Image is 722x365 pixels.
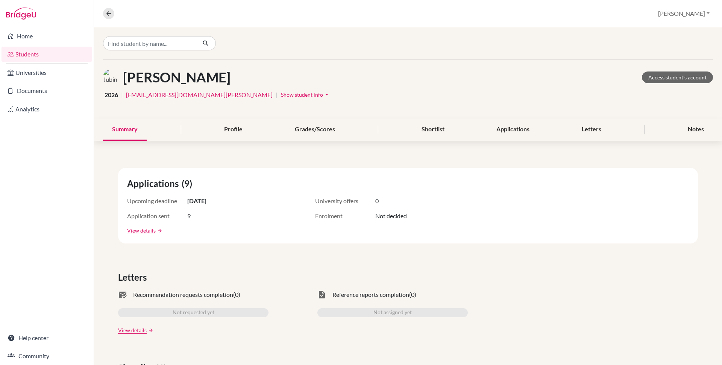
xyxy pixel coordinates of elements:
[2,348,92,363] a: Community
[2,29,92,44] a: Home
[121,90,123,99] span: |
[6,8,36,20] img: Bridge-U
[2,65,92,80] a: Universities
[127,196,187,205] span: Upcoming deadline
[215,119,252,141] div: Profile
[281,91,323,98] span: Show student info
[233,290,240,299] span: (0)
[126,90,273,99] a: [EMAIL_ADDRESS][DOMAIN_NAME][PERSON_NAME]
[487,119,538,141] div: Applications
[332,290,409,299] span: Reference reports completion
[103,69,120,86] img: Jubin Jeon's avatar
[2,47,92,62] a: Students
[642,71,713,83] a: Access student's account
[375,211,407,221] span: Not decided
[118,326,147,334] a: View details
[133,290,233,299] span: Recommendation requests completion
[375,196,379,205] span: 0
[2,102,92,117] a: Analytics
[655,6,713,21] button: [PERSON_NAME]
[2,83,92,98] a: Documents
[103,36,196,50] input: Find student by name...
[315,211,375,221] span: Enrolment
[286,119,344,141] div: Grades/Scores
[127,227,156,234] a: View details
[281,89,331,100] button: Show student infoarrow_drop_down
[173,308,214,317] span: Not requested yet
[679,119,713,141] div: Notes
[317,290,326,299] span: task
[373,308,412,317] span: Not assigned yet
[2,330,92,345] a: Help center
[118,290,127,299] span: mark_email_read
[276,90,278,99] span: |
[187,196,206,205] span: [DATE]
[147,328,153,333] a: arrow_forward
[105,90,118,99] span: 2026
[156,228,162,233] a: arrow_forward
[123,69,231,85] h1: [PERSON_NAME]
[118,271,150,284] span: Letters
[187,211,191,221] span: 9
[323,91,331,98] i: arrow_drop_down
[103,119,147,141] div: Summary
[413,119,454,141] div: Shortlist
[409,290,416,299] span: (0)
[127,177,182,190] span: Applications
[127,211,187,221] span: Application sent
[315,196,375,205] span: University offers
[182,177,195,190] span: (9)
[573,119,610,141] div: Letters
